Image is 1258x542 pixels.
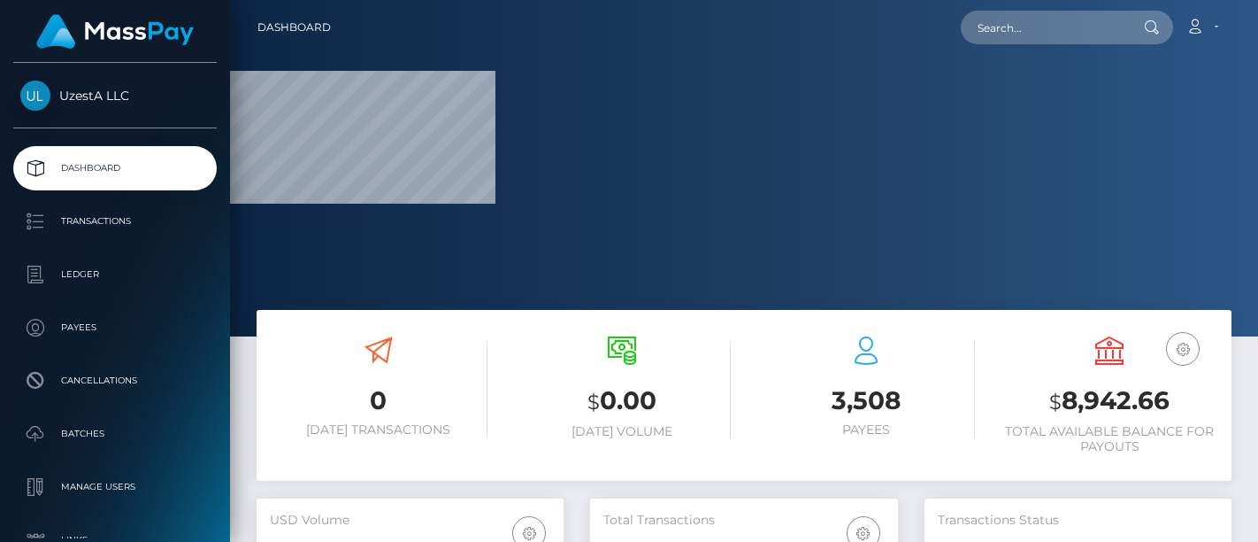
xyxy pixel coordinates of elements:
small: $ [587,390,600,414]
a: Cancellations [13,359,217,403]
a: Batches [13,412,217,456]
h5: Total Transactions [603,512,884,530]
img: UzestA LLC [20,81,50,111]
h6: [DATE] Volume [514,424,732,439]
p: Transactions [20,208,210,235]
p: Dashboard [20,155,210,182]
h3: 0.00 [514,383,732,420]
p: Cancellations [20,368,210,394]
h5: USD Volume [270,512,550,530]
p: Ledger [20,261,210,288]
p: Batches [20,421,210,447]
h5: Transactions Status [938,512,1218,530]
h3: 8,942.66 [1001,383,1219,420]
span: UzestA LLC [13,88,217,104]
small: $ [1049,390,1062,414]
a: Payees [13,306,217,350]
a: Ledger [13,252,217,297]
a: Dashboard [13,146,217,190]
h3: 3,508 [757,383,975,418]
p: Manage Users [20,474,210,500]
h3: 0 [270,383,487,418]
img: MassPay Logo [36,14,194,49]
h6: Payees [757,422,975,437]
p: Payees [20,314,210,341]
h6: [DATE] Transactions [270,422,487,437]
input: Search... [961,11,1127,44]
a: Dashboard [257,9,331,46]
h6: Total Available Balance for Payouts [1001,424,1219,454]
a: Transactions [13,199,217,244]
a: Manage Users [13,465,217,509]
